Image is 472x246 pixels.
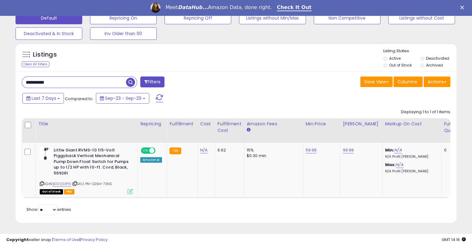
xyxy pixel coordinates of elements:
[277,4,312,11] a: Check It Out
[142,148,149,153] span: ON
[396,162,403,168] a: N/A
[385,155,437,159] p: N/A Profit [PERSON_NAME]
[218,121,241,134] div: Fulfillment Cost
[16,27,82,40] button: Deactivated & In Stock
[32,95,56,101] span: Last 7 Days
[52,181,71,187] a: B0012DIP1K
[385,162,396,168] b: Max:
[40,147,133,193] div: ASIN:
[398,79,417,85] span: Columns
[165,4,272,11] div: Meet Amazon Data, done right.
[218,147,239,153] div: 6.62
[314,12,380,24] button: Non Competitive
[90,12,157,24] button: Repricing On
[151,3,160,13] img: Profile image for Georgie
[164,12,231,24] button: Repricing Off
[383,48,456,54] p: Listing States:
[53,237,79,243] a: Terms of Use
[360,77,393,87] button: Save View
[247,121,300,127] div: Amazon Fees
[90,27,157,40] button: Inv Older than 90
[169,121,195,127] div: Fulfillment
[22,61,49,67] div: Clear All Filters
[6,237,108,243] div: seller snap | |
[306,121,338,127] div: Min Price
[178,4,208,10] i: DataHub...
[444,147,463,153] div: 0
[388,12,455,24] button: Listings without Cost
[155,148,164,153] span: OFF
[72,181,112,186] span: | SKU: PN-CE6H-73NS
[442,237,466,243] span: 2025-10-7 14:16 GMT
[389,56,401,61] label: Active
[247,153,298,159] div: $0.30 min
[96,93,149,104] button: Sep-23 - Sep-29
[247,147,298,153] div: 15%
[80,237,108,243] a: Privacy Policy
[40,189,63,194] span: All listings that are currently out of stock and unavailable for purchase on Amazon
[200,147,208,153] a: N/A
[38,121,135,127] div: Title
[385,121,439,127] div: Markup on Cost
[105,95,142,101] span: Sep-23 - Sep-29
[394,147,402,153] a: N/A
[140,121,164,127] div: Repricing
[393,77,423,87] button: Columns
[64,189,74,194] span: FBA
[382,118,441,143] th: The percentage added to the cost of goods (COGS) that forms the calculator for Min & Max prices.
[6,237,29,243] strong: Copyright
[401,109,450,115] div: Displaying 1 to 1 of 1 items
[200,121,212,127] div: Cost
[22,93,64,104] button: Last 7 Days
[169,147,181,154] small: FBA
[389,63,412,68] label: Out of Stock
[343,121,380,127] div: [PERSON_NAME]
[460,6,466,9] div: Close
[140,157,162,163] div: Amazon AI
[16,12,82,24] button: Default
[426,56,449,61] label: Deactivated
[385,147,394,153] b: Min:
[65,96,93,102] span: Compared to:
[444,121,465,134] div: Fulfillable Quantity
[239,12,306,24] button: Listings without Min/Max
[33,50,57,59] h5: Listings
[424,77,450,87] button: Actions
[247,127,250,133] small: Amazon Fees.
[26,207,71,212] span: Show: entries
[343,147,354,153] a: 99.99
[306,147,317,153] a: 59.99
[54,147,129,178] b: Little Giant RVMS-10 115-Volt Piggyback Vertical Mechanical Pump Down Float Switch for Pumps up t...
[40,147,52,160] img: 312cZ5y8CwL._SL40_.jpg
[140,77,164,87] button: Filters
[426,63,443,68] label: Archived
[385,169,437,174] p: N/A Profit [PERSON_NAME]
